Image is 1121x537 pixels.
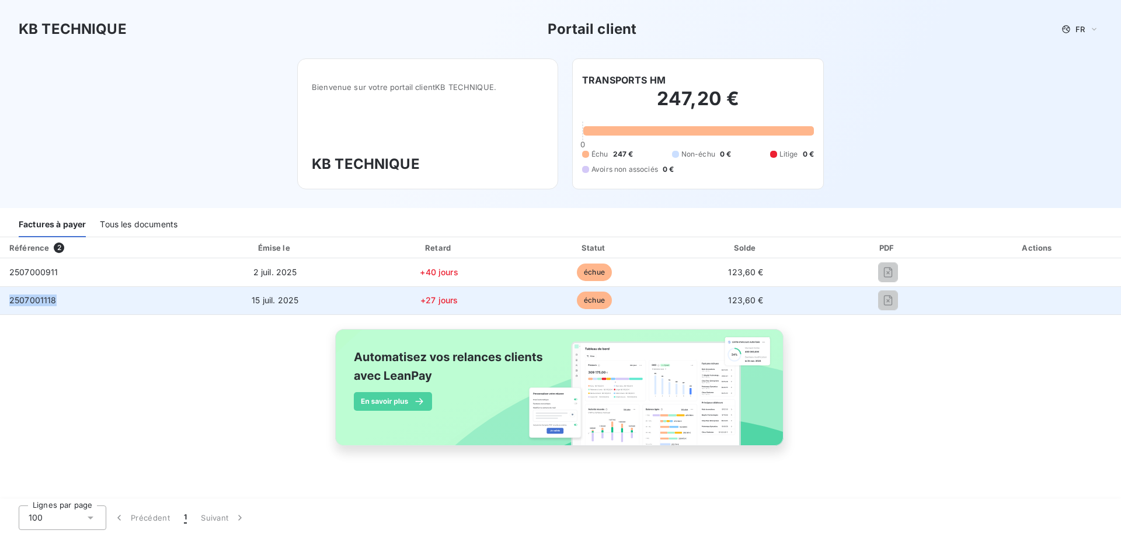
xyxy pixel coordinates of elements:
[9,267,58,277] span: 2507000911
[9,243,49,252] div: Référence
[106,505,177,530] button: Précédent
[420,295,458,305] span: +27 jours
[363,242,516,254] div: Retard
[312,82,544,92] span: Bienvenue sur votre portail client KB TECHNIQUE .
[9,295,57,305] span: 2507001118
[577,264,612,281] span: échue
[194,505,253,530] button: Suivant
[54,242,64,253] span: 2
[728,295,763,305] span: 123,60 €
[192,242,358,254] div: Émise le
[548,19,636,40] h3: Portail client
[312,154,544,175] h3: KB TECHNIQUE
[663,164,674,175] span: 0 €
[420,267,458,277] span: +40 jours
[184,512,187,524] span: 1
[779,149,798,160] span: Litige
[823,242,953,254] div: PDF
[591,164,658,175] span: Avoirs non associés
[580,140,585,149] span: 0
[100,213,177,237] div: Tous les documents
[673,242,818,254] div: Solde
[577,292,612,309] span: échue
[29,512,43,524] span: 100
[728,267,763,277] span: 123,60 €
[958,242,1119,254] div: Actions
[19,19,127,40] h3: KB TECHNIQUE
[177,505,194,530] button: 1
[325,322,796,466] img: banner
[1075,25,1085,34] span: FR
[19,213,86,237] div: Factures à payer
[720,149,731,160] span: 0 €
[253,267,297,277] span: 2 juil. 2025
[591,149,608,160] span: Échu
[252,295,298,305] span: 15 juil. 2025
[582,87,814,122] h2: 247,20 €
[803,149,814,160] span: 0 €
[613,149,633,160] span: 247 €
[681,149,715,160] span: Non-échu
[520,242,669,254] div: Statut
[582,73,666,87] h6: TRANSPORTS HM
